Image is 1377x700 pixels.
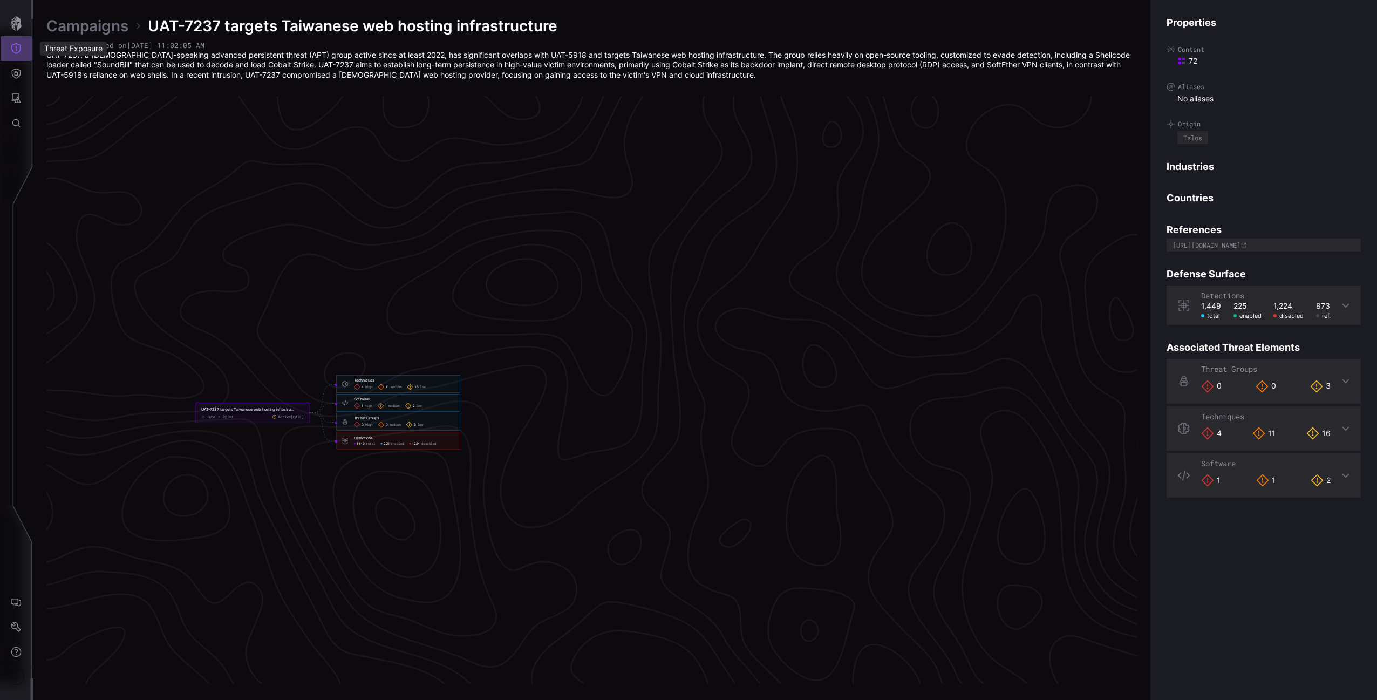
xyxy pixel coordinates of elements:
[1201,474,1221,487] div: 1
[357,441,365,446] span: 1449
[418,423,424,427] span: low
[386,385,389,389] span: 11
[385,404,387,408] span: 1
[1201,380,1222,393] div: 0
[390,423,401,427] span: medium
[58,41,204,50] span: Last modified on
[1167,268,1361,280] h4: Defense Surface
[46,50,1137,80] p: UAT-7237, a [DEMOGRAPHIC_DATA]-speaking advanced persistent threat (APT) group active since at le...
[413,404,415,408] span: 2
[354,415,379,420] div: Threat Groups
[1311,474,1331,487] div: 2
[201,407,296,412] div: UAT-7237 targets Taiwanese web hosting infrastructure
[1167,286,1361,325] div: Detections1,449 total225 enabled1,224 disabled873 ref.
[1201,411,1244,422] span: Techniques
[1183,134,1202,141] div: Talos
[421,441,437,446] span: disabled
[420,385,426,389] span: low
[1201,312,1221,320] div: total
[1201,301,1221,311] div: 1,449
[1256,474,1276,487] div: 1
[1167,223,1361,236] h4: References
[1252,427,1276,440] div: 11
[148,16,557,36] span: UAT-7237 targets Taiwanese web hosting infrastructure
[1167,192,1361,204] h4: Countries
[291,414,304,419] time: [DATE]
[1273,301,1304,311] div: 1,224
[391,385,402,389] span: medium
[1233,301,1262,311] div: 225
[46,16,128,36] a: Campaigns
[127,40,204,50] time: [DATE] 11:02:05 AM
[1256,380,1276,393] div: 0
[1167,341,1361,354] h4: Associated Threat Elements
[1316,301,1331,311] div: 873
[362,404,363,408] span: 1
[388,404,400,408] span: medium
[1201,290,1244,301] span: Detections
[416,404,422,408] span: low
[415,385,419,389] span: 16
[1177,56,1361,66] div: 72
[362,385,364,389] span: 4
[1167,160,1361,173] h4: Industries
[366,441,376,446] span: total
[1201,458,1236,468] span: Software
[1167,236,1361,252] a: [URL][DOMAIN_NAME]
[365,404,372,408] span: high
[1233,312,1262,320] div: enabled
[362,423,364,427] span: 0
[354,396,370,401] div: Software
[1167,16,1361,29] h4: Properties
[414,423,416,427] span: 3
[207,414,216,419] div: Talos
[384,441,390,446] span: 225
[1310,380,1331,393] div: 3
[1177,94,1214,104] span: No aliases
[412,441,420,446] span: 1224
[354,377,374,382] div: Techniques
[40,42,107,56] div: Threat Exposure
[1173,242,1240,248] div: [URL][DOMAIN_NAME]
[1306,427,1331,440] div: 16
[354,435,373,440] div: Detections
[228,414,233,419] div: 38
[386,423,388,427] span: 0
[1201,427,1222,440] div: 4
[1316,312,1331,320] div: ref.
[1201,364,1257,374] span: Threat Groups
[1167,83,1361,91] label: Aliases
[391,441,404,446] span: enabled
[1273,312,1304,320] div: disabled
[1167,120,1361,128] label: Origin
[365,423,373,427] span: high
[365,385,373,389] span: high
[278,414,304,419] span: Active
[1167,45,1361,53] label: Content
